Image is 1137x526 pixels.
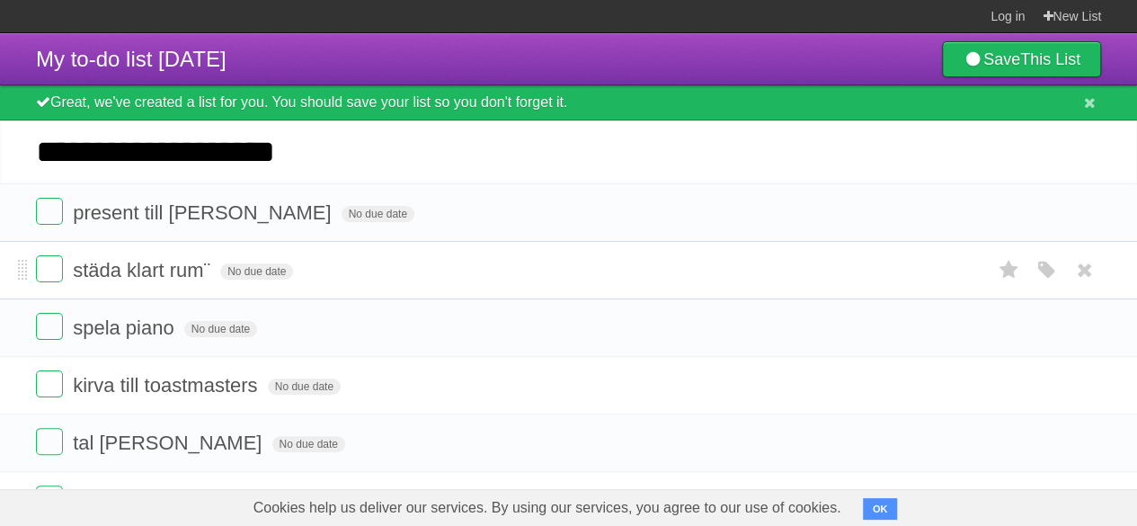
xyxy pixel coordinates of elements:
span: städa klart rum¨ [73,259,215,281]
span: No due date [184,321,257,337]
span: No due date [220,263,293,280]
label: Done [36,486,63,513]
span: spela piano [73,316,179,339]
label: Star task [991,255,1026,285]
span: Cookies help us deliver our services. By using our services, you agree to our use of cookies. [235,490,859,526]
b: This List [1020,50,1080,68]
span: My to-do list [DATE] [36,47,227,71]
label: Done [36,198,63,225]
span: tal [PERSON_NAME] [73,432,266,454]
span: No due date [342,206,414,222]
label: Done [36,370,63,397]
span: kirva till toastmasters [73,374,262,397]
label: Done [36,255,63,282]
label: Done [36,313,63,340]
span: No due date [268,379,341,395]
button: OK [863,498,898,520]
a: SaveThis List [942,41,1101,77]
span: present till [PERSON_NAME] [73,201,335,224]
label: Done [36,428,63,455]
span: No due date [272,436,345,452]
